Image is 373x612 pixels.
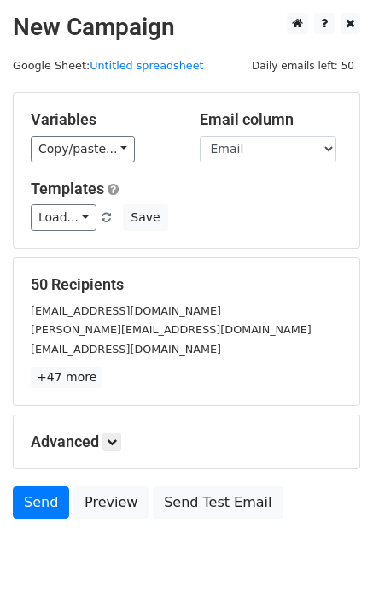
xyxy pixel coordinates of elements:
small: [EMAIL_ADDRESS][DOMAIN_NAME] [31,304,221,317]
h5: 50 Recipients [31,275,342,294]
a: Preview [73,486,149,519]
small: [PERSON_NAME][EMAIL_ADDRESS][DOMAIN_NAME] [31,323,312,336]
h5: Advanced [31,433,342,451]
iframe: Chat Widget [288,530,373,612]
h5: Email column [200,110,343,129]
small: [EMAIL_ADDRESS][DOMAIN_NAME] [31,343,221,356]
a: +47 more [31,367,102,388]
button: Save [123,204,167,231]
a: Daily emails left: 50 [246,59,360,72]
small: Google Sheet: [13,59,204,72]
h5: Variables [31,110,174,129]
a: Send [13,486,69,519]
a: Load... [31,204,96,231]
a: Copy/paste... [31,136,135,162]
a: Send Test Email [153,486,283,519]
h2: New Campaign [13,13,360,42]
a: Untitled spreadsheet [90,59,203,72]
span: Daily emails left: 50 [246,56,360,75]
a: Templates [31,179,104,197]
